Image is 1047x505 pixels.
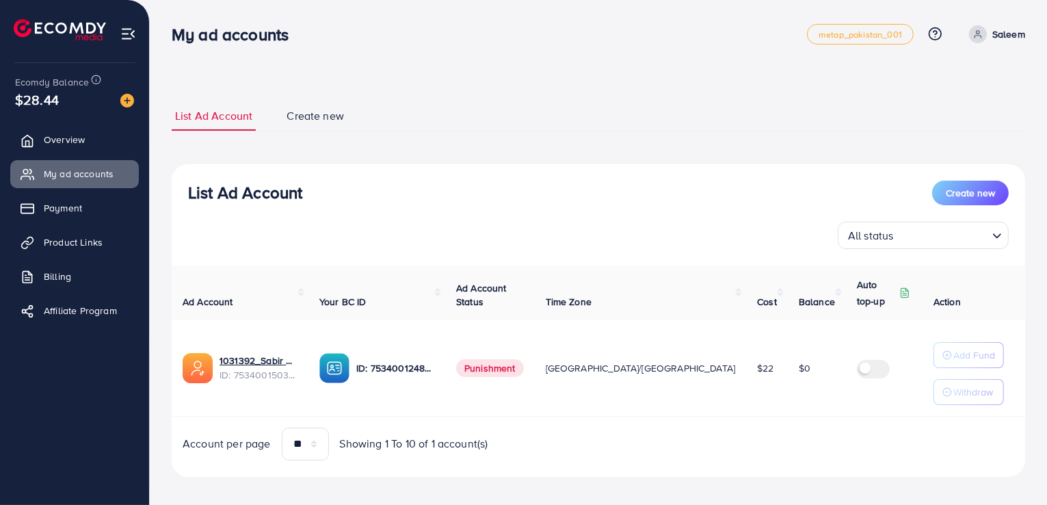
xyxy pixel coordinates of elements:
[953,384,993,400] p: Withdraw
[340,436,488,452] span: Showing 1 To 10 of 1 account(s)
[546,361,736,375] span: [GEOGRAPHIC_DATA]/[GEOGRAPHIC_DATA]
[44,304,117,318] span: Affiliate Program
[456,359,524,377] span: Punishment
[44,167,114,181] span: My ad accounts
[845,226,897,246] span: All status
[933,295,961,309] span: Action
[953,347,995,363] p: Add Fund
[175,108,252,124] span: List Ad Account
[10,263,139,290] a: Billing
[172,25,300,44] h3: My ad accounts
[857,276,897,309] p: Auto top-up
[44,235,103,249] span: Product Links
[183,295,233,309] span: Ad Account
[220,368,297,382] span: ID: 7534001503812501521
[807,24,914,44] a: metap_pakistan_001
[10,194,139,222] a: Payment
[44,270,71,283] span: Billing
[14,19,106,40] img: logo
[838,222,1009,249] div: Search for option
[15,75,89,89] span: Ecomdy Balance
[220,354,297,367] a: 1031392_Sabir Gabool_1754146435211
[10,297,139,324] a: Affiliate Program
[10,126,139,153] a: Overview
[356,360,434,376] p: ID: 7534001248409108497
[15,90,59,109] span: $28.44
[287,108,344,124] span: Create new
[456,281,507,309] span: Ad Account Status
[120,26,136,42] img: menu
[183,436,271,452] span: Account per page
[819,30,902,39] span: metap_pakistan_001
[898,223,987,246] input: Search for option
[188,183,302,203] h3: List Ad Account
[44,201,82,215] span: Payment
[183,353,213,383] img: ic-ads-acc.e4c84228.svg
[989,443,1037,495] iframe: Chat
[946,186,995,200] span: Create new
[799,295,835,309] span: Balance
[546,295,592,309] span: Time Zone
[220,354,297,382] div: <span class='underline'>1031392_Sabir Gabool_1754146435211</span></br>7534001503812501521
[964,25,1025,43] a: Saleem
[757,361,773,375] span: $22
[933,379,1004,405] button: Withdraw
[319,295,367,309] span: Your BC ID
[44,133,85,146] span: Overview
[932,181,1009,205] button: Create new
[10,229,139,256] a: Product Links
[757,295,777,309] span: Cost
[120,94,134,107] img: image
[10,160,139,187] a: My ad accounts
[799,361,810,375] span: $0
[319,353,349,383] img: ic-ba-acc.ded83a64.svg
[992,26,1025,42] p: Saleem
[933,342,1004,368] button: Add Fund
